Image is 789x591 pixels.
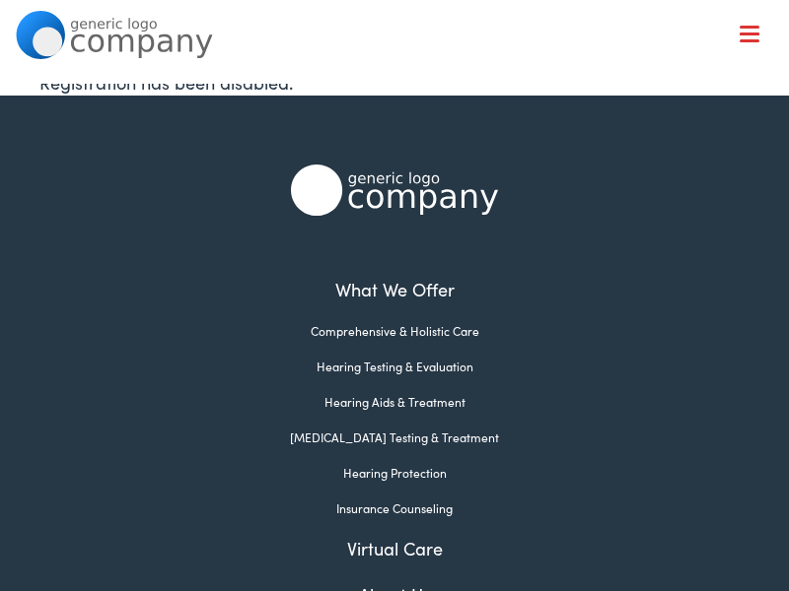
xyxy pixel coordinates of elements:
a: [MEDICAL_DATA] Testing & Treatment [16,428,773,446]
a: Comprehensive & Holistic Care [16,322,773,340]
a: Insurance Counseling [16,499,773,517]
img: Alpaca Audiology [291,164,498,216]
a: Hearing Aids & Treatment [16,393,773,411]
a: Hearing Testing & Evaluation [16,358,773,375]
a: What We Offer [16,276,773,302]
a: Virtual Care [16,535,773,561]
a: What We Offer [31,79,773,140]
a: Hearing Protection [16,464,773,482]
